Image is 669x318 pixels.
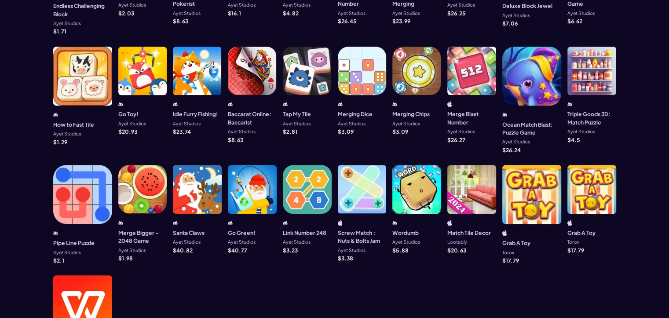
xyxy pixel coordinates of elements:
p: $ 40.82 [173,248,193,253]
h3: Grab A Toy [567,229,596,237]
img: android [283,220,288,226]
h3: Idle Furry Fishing! [173,110,218,118]
img: iphone/ipad [502,230,507,236]
p: $ 8.63 [173,18,188,24]
p: $ 26.45 [338,18,357,24]
img: android [118,220,123,226]
h3: Merging Dice [338,110,373,118]
p: Ayet Studios [53,21,81,26]
p: Ayet Studios [447,129,475,134]
img: android [173,101,178,107]
p: $ 3.38 [338,256,353,261]
p: $ 16.1 [228,11,241,16]
h3: How to Fast Tile [53,121,94,128]
h3: Deluxe Block Jewel [502,2,552,10]
h3: Grab A Toy [502,239,530,247]
p: Ayet Studios [502,13,530,18]
p: $ 26.27 [447,137,465,143]
h3: Ocean Match Blast: Puzzle Game [502,121,561,137]
p: $ 1.98 [118,256,133,261]
p: Ayet Studios [392,121,420,126]
p: $ 3.23 [283,248,298,253]
p: Torox [502,250,514,255]
p: Lootably [447,240,467,245]
img: ios [447,101,452,107]
p: $ 17.79 [567,248,584,253]
p: Ayet Studios [53,132,81,136]
p: Ayet Studios [173,240,201,245]
p: $ 26.25 [447,11,466,16]
p: $ 1.29 [53,139,67,145]
p: $ 2.1 [53,258,64,263]
img: android [338,101,343,107]
h3: Link Number 248 [283,229,326,237]
p: $ 1.71 [53,29,66,34]
p: $ 3.09 [392,129,408,134]
p: $ 23.99 [392,18,410,24]
p: Ayet Studios [283,121,311,126]
h3: Match Tile Decor [447,229,491,237]
h3: Merge Blast Number [447,110,496,126]
p: $ 40.77 [228,248,247,253]
img: android [502,112,507,117]
p: Ayet Studios [392,240,420,245]
h3: Merging Chips [392,110,430,118]
p: $ 26.24 [502,147,521,153]
img: android [567,101,572,107]
p: Ayet Studios [392,11,420,16]
img: android [392,220,397,226]
img: ios [338,220,343,226]
h3: Go Green! [228,229,256,237]
p: Ayet Studios [338,121,366,126]
p: $ 4.82 [283,11,299,16]
p: $ 5.88 [392,248,409,253]
img: android [228,101,233,107]
p: Ayet Studios [118,3,146,7]
img: android [53,230,58,236]
img: android [283,101,288,107]
img: android [173,220,178,226]
img: android [392,101,397,107]
p: $ 23.74 [173,129,191,134]
h3: Screw Match：Nuts & Bolts Jam [338,229,387,245]
p: $ 7.06 [502,21,518,26]
p: $ 20.63 [447,248,466,253]
h3: Go Toy! [118,110,139,118]
p: Ayet Studios [118,121,146,126]
p: Ayet Studios [338,248,366,253]
p: Ayet Studios [228,129,256,134]
p: Ayet Studios [338,11,366,16]
img: iphone/ipad [567,220,572,226]
p: $ 4.5 [567,137,580,143]
img: android [53,112,58,117]
p: $ 8.63 [228,137,243,143]
p: Ayet Studios [283,3,311,7]
img: android [228,220,233,226]
p: $ 17.79 [502,258,519,263]
p: Ayet Studios [118,248,146,253]
p: Ayet Studios [447,3,475,7]
p: Ayet Studios [53,250,81,255]
p: Ayet Studios [173,121,201,126]
p: Torox [567,240,579,245]
h3: Wordumb [392,229,419,237]
h3: Pipe Line Puzzle [53,239,95,247]
p: Ayet Studios [228,240,256,245]
p: Ayet Studios [502,139,530,144]
p: Ayet Studios [567,129,595,134]
p: $ 2.03 [118,11,134,16]
p: $ 6.62 [567,18,582,24]
p: $ 2.81 [283,129,297,134]
p: Ayet Studios [283,240,311,245]
img: android [118,101,123,107]
p: Ayet Studios [567,11,595,16]
p: $ 20.93 [118,129,137,134]
h3: Endless Challenging Block [53,2,112,18]
p: Ayet Studios [173,11,201,16]
p: Ayet Studios [228,3,256,7]
p: $ 3.09 [338,129,354,134]
h3: Santa Claws [173,229,205,237]
h3: Baccarat Online: Baccarist [228,110,277,126]
h3: Merge Bigger - 2048 Game [118,229,167,245]
img: ios [447,220,452,226]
